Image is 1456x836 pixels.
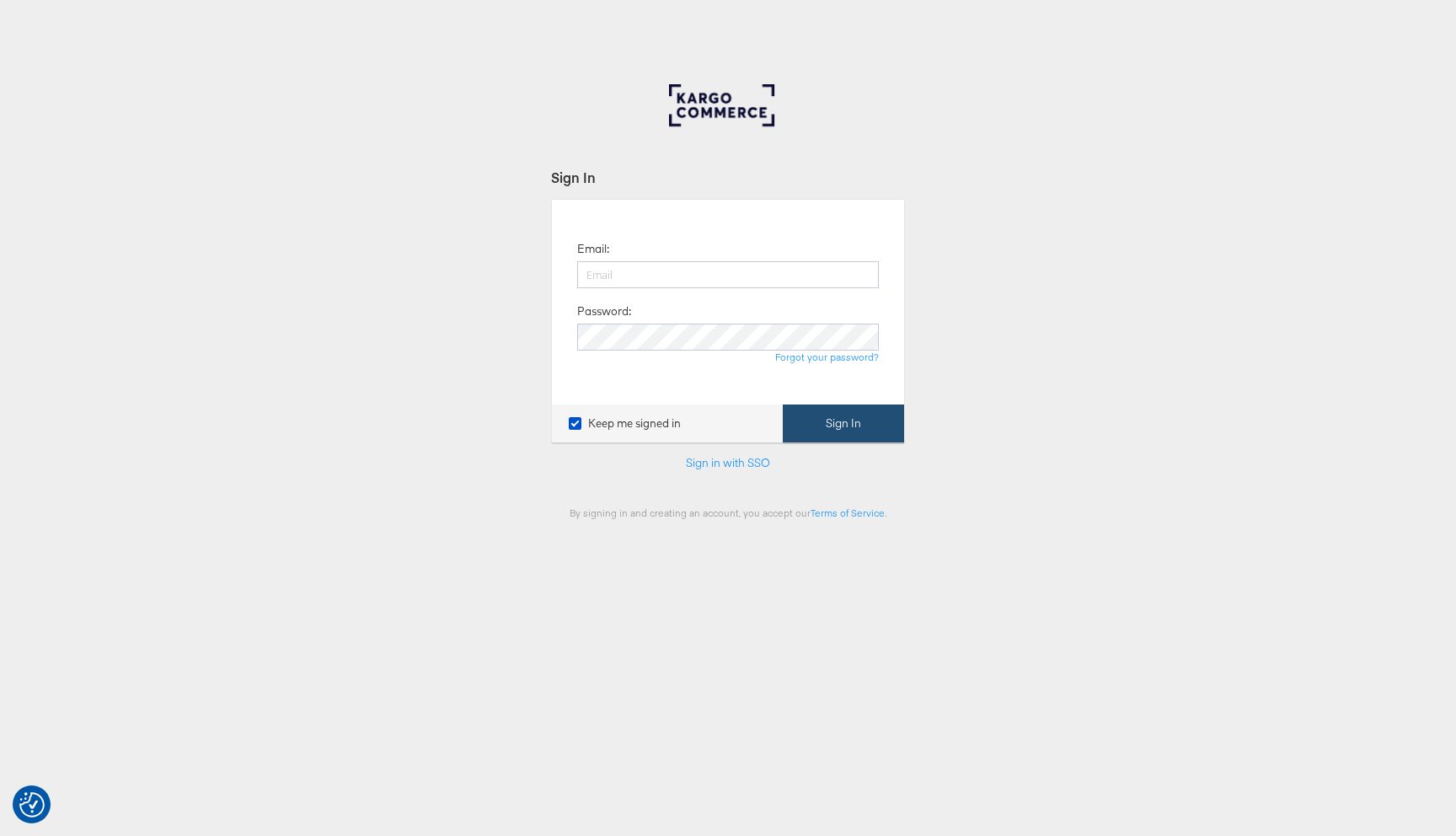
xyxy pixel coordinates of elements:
label: Email: [577,241,609,257]
a: Sign in with SSO [686,455,770,470]
img: Revisit consent button [19,792,45,817]
label: Keep me signed in [569,415,681,431]
button: Consent Preferences [19,792,45,817]
input: Email [577,261,879,288]
label: Password: [577,303,631,319]
div: Sign In [551,168,905,187]
a: Terms of Service [811,506,885,519]
button: Sign In [783,405,904,442]
div: By signing in and creating an account, you accept our . [551,506,905,519]
a: Forgot your password? [775,351,879,363]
